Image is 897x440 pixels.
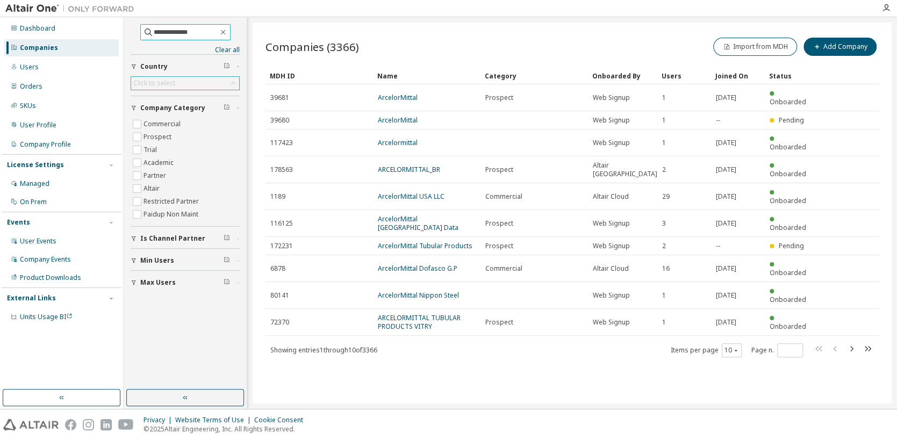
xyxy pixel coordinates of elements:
span: 39681 [270,93,289,102]
div: Joined On [715,67,760,84]
div: License Settings [7,161,64,169]
span: Onboarded [770,223,806,232]
span: Onboarded [770,295,806,304]
span: Pending [778,241,803,250]
span: Prospect [485,242,513,250]
span: [DATE] [716,139,736,147]
div: Company Events [20,255,71,264]
button: Is Channel Partner [131,227,240,250]
div: Managed [20,179,49,188]
label: Paidup Non Maint [143,208,200,221]
span: [DATE] [716,219,736,228]
label: Academic [143,156,176,169]
span: 39680 [270,116,289,125]
span: Units Usage BI [20,312,73,321]
span: Prospect [485,318,513,327]
span: Company Category [140,104,205,112]
span: Showing entries 1 through 10 of 3366 [270,345,377,355]
span: 72370 [270,318,289,327]
span: 1 [662,291,666,300]
div: Users [20,63,39,71]
div: Company Profile [20,140,71,149]
p: © 2025 Altair Engineering, Inc. All Rights Reserved. [143,424,310,434]
a: ArcelorMittal USA LLC [378,192,444,201]
span: Onboarded [770,322,806,331]
span: Web Signup [593,242,630,250]
button: Max Users [131,271,240,294]
span: Items per page [671,343,742,357]
div: Events [7,218,30,227]
button: Add Company [803,38,877,56]
div: Privacy [143,416,175,424]
a: ARCELORMITTAL TUBULAR PRODUCTS VITRY [378,313,461,331]
a: Arcelormittal [378,138,418,147]
a: ARCELORMITTAL_BR [378,165,440,174]
span: 16 [662,264,670,273]
div: SKUs [20,102,36,110]
span: Onboarded [770,142,806,152]
button: Min Users [131,249,240,272]
div: Click to select [131,77,239,90]
span: Clear filter [224,256,230,265]
div: Cookie Consent [254,416,310,424]
div: Click to select [133,79,175,88]
label: Partner [143,169,168,182]
span: 172231 [270,242,293,250]
div: Name [377,67,476,84]
span: 80141 [270,291,289,300]
span: Country [140,62,168,71]
span: [DATE] [716,192,736,201]
span: Max Users [140,278,176,287]
span: Altair Cloud [593,192,629,201]
span: 3 [662,219,666,228]
label: Prospect [143,131,174,143]
button: 10 [724,346,739,355]
span: Pending [778,116,803,125]
span: Onboarded [770,268,806,277]
span: Onboarded [770,169,806,178]
label: Restricted Partner [143,195,201,208]
span: 1189 [270,192,285,201]
span: Commercial [485,192,522,201]
span: 178563 [270,165,293,174]
img: altair_logo.svg [3,419,59,430]
span: 1 [662,139,666,147]
img: youtube.svg [118,419,134,430]
span: [DATE] [716,165,736,174]
div: Status [769,67,814,84]
span: Commercial [485,264,522,273]
div: Users [662,67,707,84]
a: Clear all [131,46,240,54]
button: Import from MDH [713,38,797,56]
div: Product Downloads [20,273,81,282]
span: -- [716,116,720,125]
label: Altair [143,182,162,195]
span: 117423 [270,139,293,147]
div: Website Terms of Use [175,416,254,424]
label: Trial [143,143,159,156]
span: 2 [662,165,666,174]
a: ArcelorMittal [GEOGRAPHIC_DATA] Data [378,214,458,232]
span: 29 [662,192,670,201]
span: Web Signup [593,93,630,102]
span: Onboarded [770,97,806,106]
div: User Events [20,237,56,246]
label: Commercial [143,118,183,131]
div: On Prem [20,198,47,206]
span: 2 [662,242,666,250]
span: 116125 [270,219,293,228]
span: -- [716,242,720,250]
span: Clear filter [224,104,230,112]
span: Min Users [140,256,174,265]
a: ArcelorMittal [378,93,418,102]
span: Prospect [485,165,513,174]
a: ArcelorMittal Tubular Products [378,241,472,250]
div: Category [485,67,584,84]
div: MDH ID [270,67,369,84]
span: Web Signup [593,291,630,300]
div: Companies [20,44,58,52]
button: Country [131,55,240,78]
button: Company Category [131,96,240,120]
div: Orders [20,82,42,91]
span: [DATE] [716,318,736,327]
